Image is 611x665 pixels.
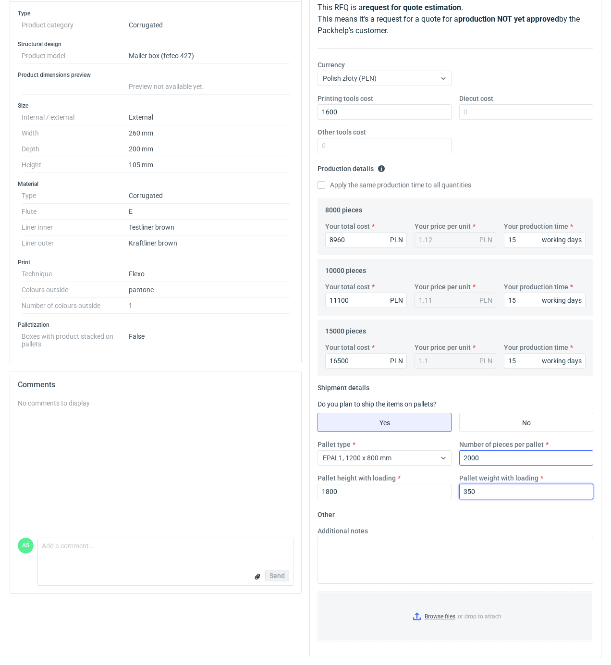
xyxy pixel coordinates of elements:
[265,570,289,581] button: Send
[318,2,593,37] p: This RFQ is a . This means it's a request for a quote for a by the Packhelp's customer.
[504,353,586,369] input: 0
[415,343,471,352] label: Your price per unit
[479,356,492,366] div: PLN
[542,356,582,366] div: working days
[325,353,407,369] input: 0
[459,440,544,449] label: Number of pieces per pallet
[459,94,493,103] label: Diecut cost
[318,180,471,190] label: Apply the same production time to all quantities
[129,83,204,90] span: Preview not available yet.
[390,296,403,305] div: PLN
[22,235,129,251] dt: Liner outer
[18,71,293,79] h3: Product dimensions preview
[269,572,285,579] span: Send
[458,14,559,24] strong: production NOT yet approved
[325,202,362,214] legend: 8000 pieces
[318,526,368,536] label: Additional notes
[318,138,452,153] input: 0
[18,40,293,48] h3: Structural design
[318,104,452,120] input: 0
[504,343,568,352] label: Your production time
[459,473,538,483] label: Pallet weight with loading
[325,263,366,274] legend: 10000 pieces
[325,232,407,247] input: 0
[542,235,582,245] div: working days
[18,321,293,329] h3: Palletization
[129,125,290,141] dd: 260 mm
[323,454,391,462] span: EPAL1, 1200 x 800 mm
[318,127,366,137] label: Other tools cost
[318,484,452,499] input: 0
[504,232,586,247] input: 0
[415,282,471,292] label: Your price per unit
[415,222,471,231] label: Your price per unit
[22,125,129,141] dt: Width
[129,220,290,235] dd: Testliner brown
[318,94,373,103] label: Printing tools cost
[504,282,568,292] label: Your production time
[390,356,403,366] div: PLN
[18,538,34,554] figcaption: AŚ
[22,188,129,204] dt: Type
[325,343,370,352] label: Your total cost
[22,17,129,33] dt: Product category
[18,398,293,408] div: No comments to display
[129,17,290,33] dd: Corrugated
[318,413,452,432] label: Yes
[129,141,290,157] dd: 200 mm
[22,141,129,157] dt: Depth
[504,293,586,308] input: 0
[325,323,366,335] legend: 15000 pieces
[129,204,290,220] dd: E
[22,220,129,235] dt: Liner inner
[129,298,290,314] dd: 1
[459,484,593,499] input: 0
[22,282,129,298] dt: Colours outside
[318,60,345,70] label: Currency
[129,329,290,348] dd: False
[363,3,461,12] strong: request for quote estimation
[18,538,34,554] div: Adrian Świerżewski
[129,48,290,64] dd: Mailer box (fefco 427)
[18,180,293,188] h3: Material
[479,235,492,245] div: PLN
[390,235,403,245] div: PLN
[542,296,582,305] div: working days
[18,10,293,17] h3: Type
[459,104,593,120] input: 0
[22,204,129,220] dt: Flute
[459,413,593,432] label: No
[129,266,290,282] dd: Flexo
[22,298,129,314] dt: Number of colours outside
[318,592,593,641] label: or drop to attach
[318,440,351,449] label: Pallet type
[18,102,293,110] h3: Size
[18,379,293,391] h2: Comments
[318,473,396,483] label: Pallet height with loading
[129,157,290,173] dd: 105 mm
[325,222,370,231] label: Your total cost
[318,380,369,392] legend: Shipment details
[318,161,385,172] legend: Production details
[479,296,492,305] div: PLN
[504,222,568,231] label: Your production time
[129,282,290,298] dd: pantone
[318,507,335,518] legend: Other
[22,110,129,125] dt: Internal / external
[129,110,290,125] dd: External
[323,74,377,82] span: Polish złoty (PLN)
[129,235,290,251] dd: Kraftliner brown
[22,266,129,282] dt: Technique
[325,293,407,308] input: 0
[22,48,129,64] dt: Product model
[22,329,129,348] dt: Boxes with product stacked on pallets
[325,282,370,292] label: Your total cost
[318,400,437,408] label: Do you plan to ship the items on pallets?
[459,450,593,466] input: 0
[22,157,129,173] dt: Height
[18,259,293,266] h3: Print
[129,188,290,204] dd: Corrugated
